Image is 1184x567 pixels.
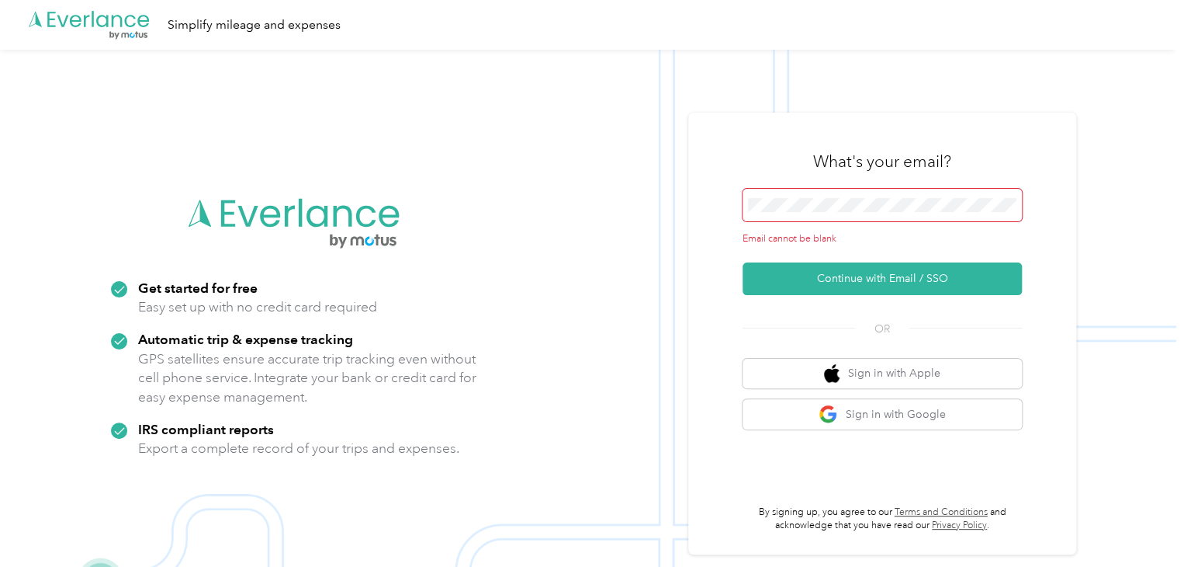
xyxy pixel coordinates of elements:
p: Easy set up with no credit card required [138,297,377,317]
button: Continue with Email / SSO [743,263,1022,295]
strong: IRS compliant reports [138,421,274,437]
button: apple logoSign in with Apple [743,359,1022,389]
img: google logo [819,405,838,424]
strong: Automatic trip & expense tracking [138,331,353,347]
strong: Get started for free [138,280,258,296]
h3: What's your email? [813,151,951,172]
img: apple logo [824,364,840,384]
a: Privacy Policy [932,520,987,531]
p: Export a complete record of your trips and expenses. [138,439,459,458]
span: OR [855,321,909,337]
div: Simplify mileage and expenses [168,16,341,35]
div: Email cannot be blank [743,232,1022,246]
button: google logoSign in with Google [743,399,1022,430]
p: By signing up, you agree to our and acknowledge that you have read our . [743,506,1022,533]
p: GPS satellites ensure accurate trip tracking even without cell phone service. Integrate your bank... [138,350,477,407]
a: Terms and Conditions [895,506,988,518]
